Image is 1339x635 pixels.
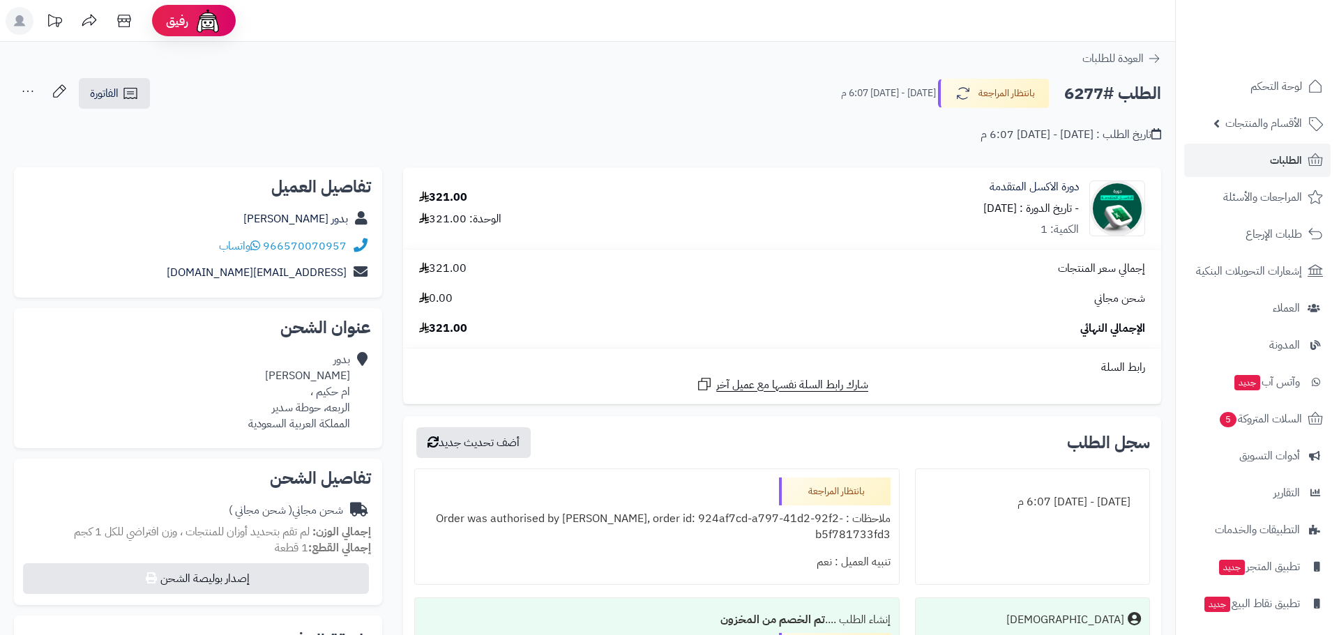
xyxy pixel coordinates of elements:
[419,261,467,277] span: 321.00
[419,291,453,307] span: 0.00
[229,502,292,519] span: ( شحن مجاني )
[1184,439,1331,473] a: أدوات التسويق
[1234,375,1260,390] span: جديد
[1184,550,1331,583] a: تطبيق المتجرجديد
[423,549,891,576] div: تنبيه العميل : نعم
[1184,144,1331,177] a: الطلبات
[1184,328,1331,362] a: المدونة
[74,523,310,540] span: لم تقم بتحديد أوزان للمنتجات ، وزن افتراضي للكل 1 كجم
[1204,597,1230,612] span: جديد
[409,360,1156,376] div: رابط السلة
[263,238,347,254] a: 966570070957
[37,7,72,38] a: تحديثات المنصة
[79,78,150,109] a: الفاتورة
[275,540,371,556] small: 1 قطعة
[419,211,501,227] div: الوحدة: 321.00
[1233,372,1300,392] span: وآتس آب
[1244,36,1326,65] img: logo-2.png
[1064,79,1161,108] h2: الطلب #6277
[419,190,467,206] div: 321.00
[1006,612,1124,628] div: [DEMOGRAPHIC_DATA]
[219,238,260,254] a: واتساب
[1184,587,1331,620] a: تطبيق نقاط البيعجديد
[25,319,371,336] h2: عنوان الشحن
[1184,476,1331,510] a: التقارير
[1184,291,1331,325] a: العملاء
[229,503,343,519] div: شحن مجاني
[1250,77,1302,96] span: لوحة التحكم
[1184,254,1331,288] a: إشعارات التحويلات البنكية
[1218,409,1302,429] span: السلات المتروكة
[23,563,369,594] button: إصدار بوليصة الشحن
[1220,412,1236,427] span: 5
[90,85,119,102] span: الفاتورة
[1218,557,1300,576] span: تطبيق المتجر
[1196,261,1302,281] span: إشعارات التحويلات البنكية
[308,540,371,556] strong: إجمالي القطع:
[312,523,371,540] strong: إجمالي الوزن:
[1269,335,1300,355] span: المدونة
[25,470,371,487] h2: تفاصيل الشحن
[1184,513,1331,546] a: التطبيقات والخدمات
[1184,365,1331,399] a: وآتس آبجديد
[1082,50,1144,67] span: العودة للطلبات
[1223,188,1302,207] span: المراجعات والأسئلة
[1225,114,1302,133] span: الأقسام والمنتجات
[990,179,1079,195] a: دورة الاكسل المتقدمة
[1082,50,1161,67] a: العودة للطلبات
[981,127,1161,143] div: تاريخ الطلب : [DATE] - [DATE] 6:07 م
[938,79,1050,108] button: بانتظار المراجعة
[194,7,222,35] img: ai-face.png
[1184,402,1331,436] a: السلات المتروكة5
[1215,520,1300,540] span: التطبيقات والخدمات
[1067,434,1150,451] h3: سجل الطلب
[423,606,891,634] div: إنشاء الطلب ....
[841,86,936,100] small: [DATE] - [DATE] 6:07 م
[1058,261,1145,277] span: إجمالي سعر المنتجات
[1239,446,1300,466] span: أدوات التسويق
[419,321,467,337] span: 321.00
[1270,151,1302,170] span: الطلبات
[167,264,347,281] a: [EMAIL_ADDRESS][DOMAIN_NAME]
[243,211,348,227] a: بدور [PERSON_NAME]
[1273,298,1300,318] span: العملاء
[1273,483,1300,503] span: التقارير
[1041,222,1079,238] div: الكمية: 1
[416,427,531,458] button: أضف تحديث جديد
[1184,217,1331,251] a: طلبات الإرجاع
[779,477,891,505] div: بانتظار المراجعة
[1080,321,1145,337] span: الإجمالي النهائي
[696,376,868,393] a: شارك رابط السلة نفسها مع عميل آخر
[166,13,188,29] span: رفيق
[983,200,1079,217] small: - تاريخ الدورة : [DATE]
[1184,70,1331,103] a: لوحة التحكم
[1090,181,1144,236] img: 1752417172-%D8%A7%D9%84%D8%A7%D9%83%D8%B3%D9%84%20%D8%A7%D9%84%D9%85%D8%AA%D9%82%D8%AF%D9%85%D8%A...
[924,489,1141,516] div: [DATE] - [DATE] 6:07 م
[248,352,350,431] div: بدور [PERSON_NAME] ام حكيم ، الربعه، حوطة سدير المملكة العربية السعودية
[716,377,868,393] span: شارك رابط السلة نفسها مع عميل آخر
[1094,291,1145,307] span: شحن مجاني
[720,611,825,628] b: تم الخصم من المخزون
[1184,181,1331,214] a: المراجعات والأسئلة
[1203,594,1300,613] span: تطبيق نقاط البيع
[1246,224,1302,244] span: طلبات الإرجاع
[1219,560,1245,575] span: جديد
[423,505,891,549] div: ملاحظات : Order was authorised by [PERSON_NAME], order id: 924af7cd-a797-41d2-92f2-b5f781733fd3
[25,178,371,195] h2: تفاصيل العميل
